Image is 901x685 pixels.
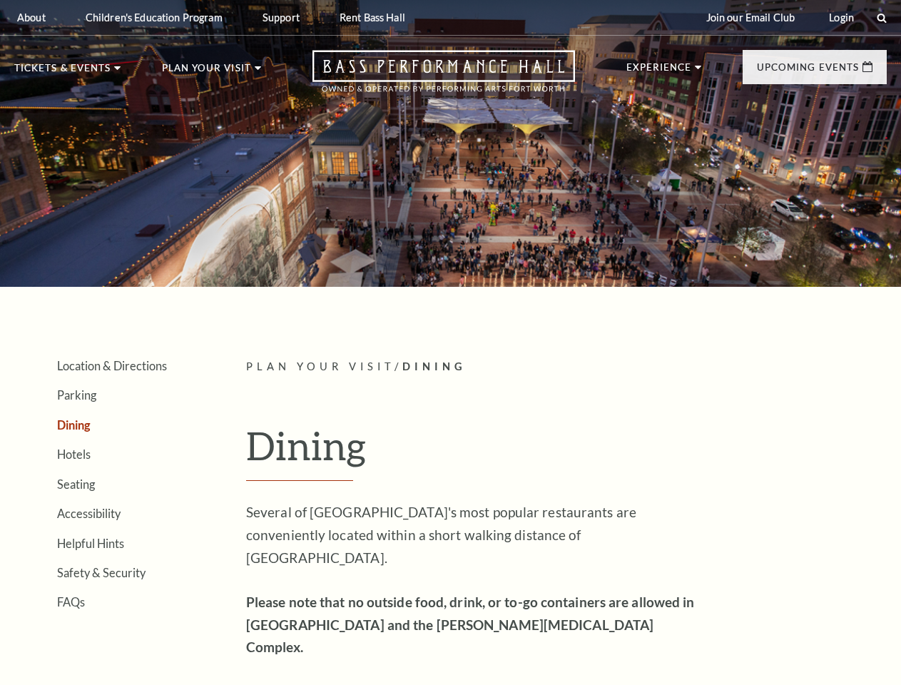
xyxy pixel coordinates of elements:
p: Children's Education Program [86,11,223,24]
h1: Dining [246,422,887,481]
a: Helpful Hints [57,537,124,550]
p: Tickets & Events [14,64,111,81]
a: Hotels [57,447,91,461]
a: Seating [57,477,95,491]
a: FAQs [57,595,85,609]
p: Upcoming Events [757,63,859,80]
p: About [17,11,46,24]
a: Accessibility [57,507,121,520]
span: Dining [402,360,467,372]
p: / [246,358,887,376]
span: Plan Your Visit [246,360,394,372]
a: Parking [57,388,96,402]
a: Safety & Security [57,566,146,579]
a: Dining [57,418,91,432]
p: Support [263,11,300,24]
a: Location & Directions [57,359,167,372]
strong: Please note that no outside food, drink, or to-go containers are allowed in [GEOGRAPHIC_DATA] and... [246,594,695,656]
p: Plan Your Visit [162,64,251,81]
p: Experience [626,63,692,80]
p: Several of [GEOGRAPHIC_DATA]'s most popular restaurants are conveniently located within a short w... [246,501,710,569]
p: Rent Bass Hall [340,11,405,24]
